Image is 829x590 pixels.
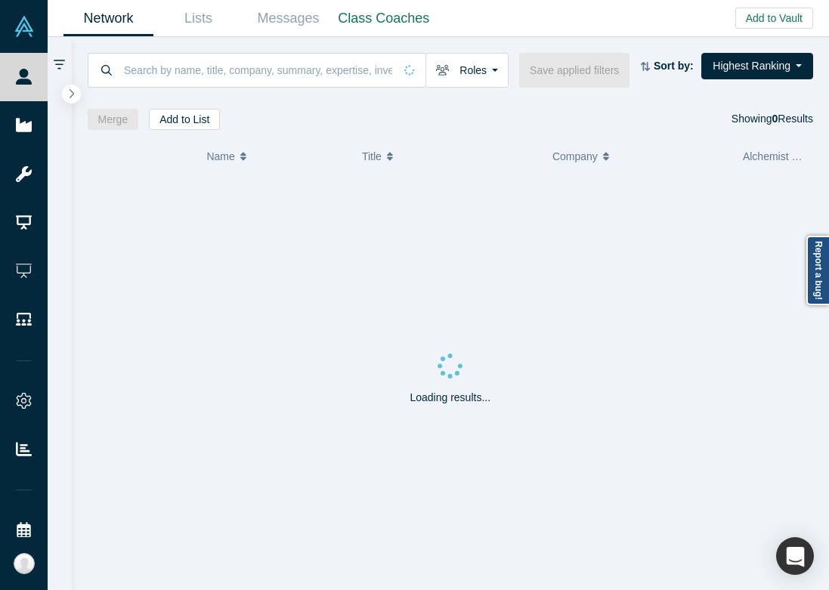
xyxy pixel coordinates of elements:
span: Company [552,141,598,172]
a: Report a bug! [806,236,829,305]
div: Showing [732,109,813,130]
span: Alchemist Role [743,150,813,162]
button: Title [362,141,537,172]
a: Lists [153,1,243,36]
img: Katinka Harsányi's Account [14,553,35,574]
button: Save applied filters [519,53,629,88]
a: Messages [243,1,333,36]
button: Company [552,141,727,172]
span: Name [206,141,234,172]
button: Name [206,141,346,172]
span: Results [772,113,813,125]
input: Search by name, title, company, summary, expertise, investment criteria or topics of focus [122,52,394,88]
strong: Sort by: [654,60,694,72]
button: Roles [425,53,509,88]
span: Title [362,141,382,172]
button: Add to Vault [735,8,813,29]
a: Class Coaches [333,1,435,36]
button: Merge [88,109,139,130]
button: Add to List [149,109,220,130]
strong: 0 [772,113,778,125]
img: Alchemist Vault Logo [14,16,35,37]
p: Loading results... [410,390,490,406]
a: Network [63,1,153,36]
button: Highest Ranking [701,53,813,79]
